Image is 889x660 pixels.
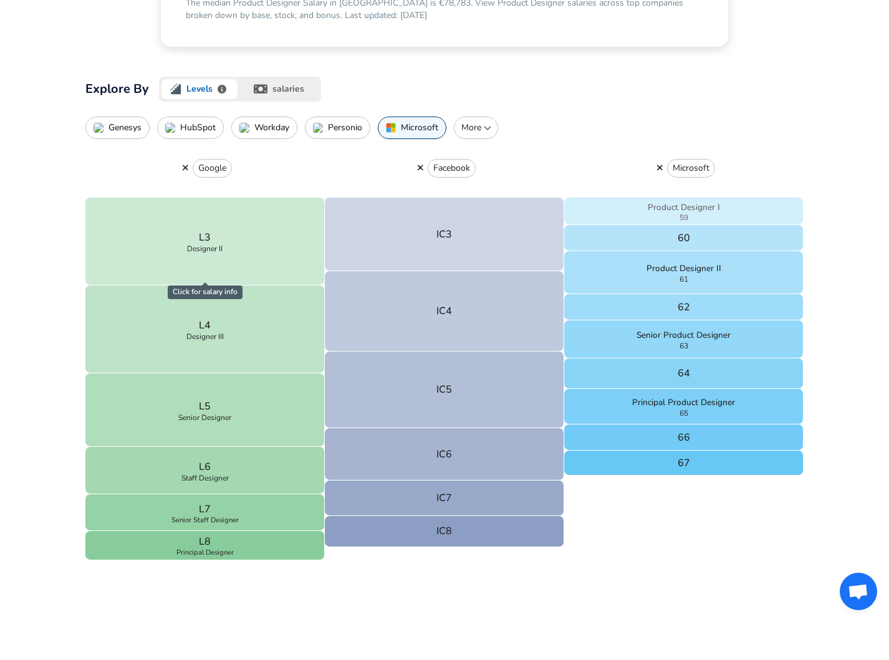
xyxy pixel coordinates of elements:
[564,198,804,225] button: Product Designer I59
[325,481,564,515] button: IC7
[680,214,688,221] span: 59
[85,531,325,560] button: L8Principal Designer
[436,447,452,462] p: IC6
[199,230,211,245] p: L3
[328,123,362,133] p: Personio
[231,117,297,139] button: Workday
[85,494,325,531] button: L7Senior Staff Designer
[186,333,224,340] span: Designer III
[305,117,370,139] button: Personio
[678,430,690,445] p: 66
[325,428,564,481] button: IC6
[564,451,804,476] button: 67
[648,201,720,214] p: Product Designer I
[199,502,211,517] p: L7
[187,245,223,252] span: Designer II
[199,399,211,414] p: L5
[325,198,564,271] button: IC3
[564,251,804,294] button: Product Designer II61
[85,117,150,139] button: Genesys
[673,162,709,175] p: Microsoft
[240,77,321,102] button: salaries
[254,123,289,133] p: Workday
[85,285,325,373] button: L4Designer III
[454,117,498,139] button: More
[840,573,877,610] div: Open chat
[168,285,243,299] span: Click for salary info
[193,159,232,178] button: Google
[85,447,325,494] button: L6Staff Designer
[436,304,452,318] p: IC4
[199,318,211,333] p: L4
[564,358,804,389] button: 64
[199,459,211,474] p: L6
[678,231,690,246] p: 60
[108,123,142,133] p: Genesys
[313,123,323,133] img: PersonioIcon
[199,534,211,549] p: L8
[401,123,438,133] p: Microsoft
[436,490,452,505] p: IC7
[436,227,452,242] p: IC3
[678,300,690,315] p: 62
[436,382,452,397] p: IC5
[667,159,715,178] button: Microsoft
[680,275,688,283] span: 61
[459,122,493,134] p: More
[680,409,688,417] span: 65
[157,117,224,139] button: HubSpot
[181,474,229,482] span: Staff Designer
[433,162,470,175] p: Facebook
[159,77,240,102] button: levels.fyi logoLevels
[564,294,804,320] button: 62
[325,271,564,352] button: IC4
[198,162,226,175] p: Google
[646,262,721,275] p: Product Designer II
[180,123,216,133] p: HubSpot
[678,456,690,471] p: 67
[178,414,231,421] span: Senior Designer
[632,396,735,409] p: Principal Product Designer
[564,424,804,451] button: 66
[678,366,690,381] p: 64
[170,84,181,95] img: levels.fyi logo
[637,329,731,342] p: Senior Product Designer
[428,159,476,178] button: Facebook
[94,123,103,133] img: GenesysIcon
[378,117,446,139] button: Microsoft
[564,389,804,424] button: Principal Product Designer65
[386,123,396,133] img: MicrosoftIcon
[564,320,804,358] button: Senior Product Designer63
[85,79,149,99] h2: Explore By
[85,373,325,447] button: L5Senior Designer
[85,198,325,285] button: L3Designer II
[171,517,239,524] span: Senior Staff Designer
[564,225,804,251] button: 60
[239,123,249,133] img: WorkdayIcon
[165,123,175,133] img: HubSpotIcon
[325,352,564,428] button: IC5
[680,342,688,350] span: 63
[436,524,452,538] p: IC8
[325,516,564,547] button: IC8
[176,549,234,556] span: Principal Designer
